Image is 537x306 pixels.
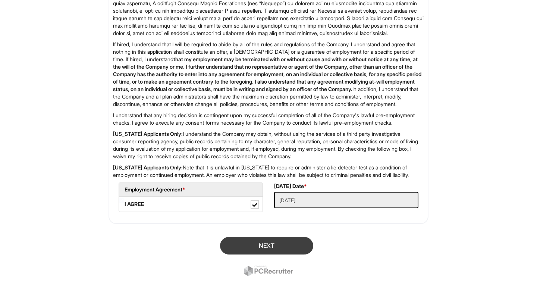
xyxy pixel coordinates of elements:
input: Today's Date [274,192,418,208]
strong: that my employment may be terminated with or without cause and with or without notice at any time... [113,56,421,92]
strong: [US_STATE] Applicants Only: [113,164,183,171]
p: If hired, I understand that I will be required to abide by all of the rules and regulations of th... [113,41,424,108]
p: I understand that any hiring decision is contingent upon my successful completion of all of the C... [113,112,424,127]
p: I understand the Company may obtain, without using the services of a third party investigative co... [113,130,424,160]
p: Note that it is unlawful in [US_STATE] to require or administer a lie detector test as a conditio... [113,164,424,179]
label: [DATE] Date [274,182,307,190]
button: Next [220,237,313,255]
strong: [US_STATE] Applicants Only: [113,131,183,137]
h5: Employment Agreement [125,187,257,192]
label: I AGREE [119,197,263,212]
